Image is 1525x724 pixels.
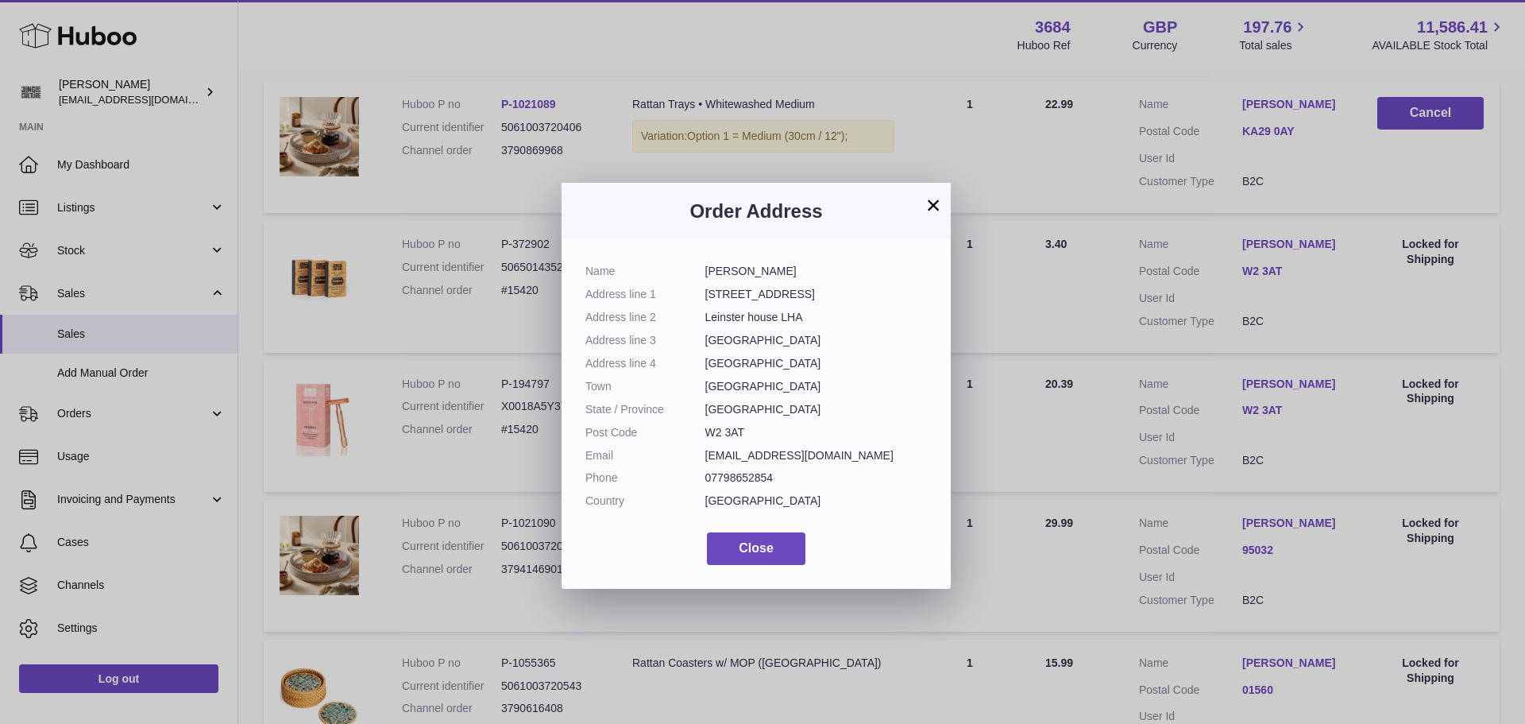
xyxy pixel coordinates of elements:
[585,425,705,440] dt: Post Code
[739,541,774,555] span: Close
[585,264,705,279] dt: Name
[924,196,943,215] button: ×
[585,402,705,417] dt: State / Province
[705,402,928,417] dd: [GEOGRAPHIC_DATA]
[585,310,705,325] dt: Address line 2
[585,494,705,509] dt: Country
[705,310,928,325] dd: Leinster house LHA
[705,448,928,463] dd: [EMAIL_ADDRESS][DOMAIN_NAME]
[705,356,928,371] dd: [GEOGRAPHIC_DATA]
[585,333,705,348] dt: Address line 3
[585,379,705,394] dt: Town
[705,425,928,440] dd: W2 3AT
[705,379,928,394] dd: [GEOGRAPHIC_DATA]
[705,333,928,348] dd: [GEOGRAPHIC_DATA]
[705,470,928,486] dd: 07798652854
[585,448,705,463] dt: Email
[707,532,805,565] button: Close
[585,470,705,486] dt: Phone
[705,287,928,302] dd: [STREET_ADDRESS]
[585,287,705,302] dt: Address line 1
[705,264,928,279] dd: [PERSON_NAME]
[585,356,705,371] dt: Address line 4
[705,494,928,509] dd: [GEOGRAPHIC_DATA]
[585,199,927,224] h3: Order Address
